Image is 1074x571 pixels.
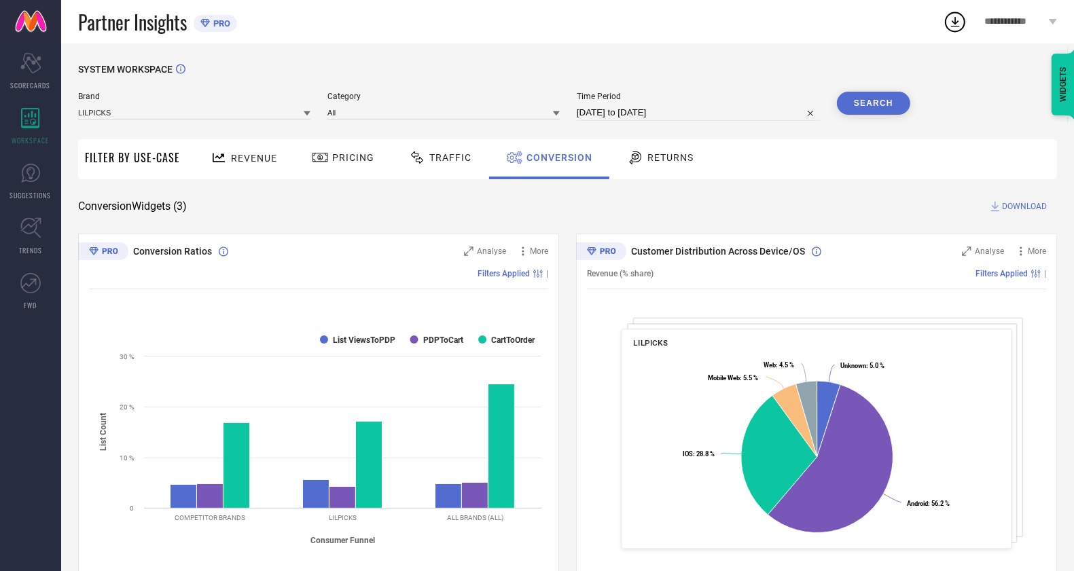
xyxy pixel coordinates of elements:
[478,269,530,278] span: Filters Applied
[85,149,180,166] span: Filter By Use-Case
[962,246,971,256] svg: Zoom
[840,362,866,369] tspan: Unknown
[1044,269,1046,278] span: |
[631,246,805,257] span: Customer Distribution Across Device/OS
[429,152,471,163] span: Traffic
[975,269,1028,278] span: Filters Applied
[634,338,668,348] span: LILPICKS
[19,245,42,255] span: TRENDS
[708,374,758,382] text: : 5.5 %
[78,242,128,263] div: Premium
[327,92,560,101] span: Category
[1028,246,1046,256] span: More
[133,246,212,257] span: Conversion Ratios
[329,514,357,521] text: LILPICKS
[491,335,535,345] text: CartToOrder
[120,454,134,462] text: 10 %
[11,80,51,90] span: SCORECARDS
[120,403,134,411] text: 20 %
[175,514,246,521] text: COMPETITOR BRANDS
[577,92,820,101] span: Time Period
[764,361,776,369] tspan: Web
[526,152,592,163] span: Conversion
[530,246,548,256] span: More
[120,353,134,361] text: 30 %
[546,269,548,278] span: |
[78,64,173,75] span: SYSTEM WORKSPACE
[423,335,463,345] text: PDPToCart
[210,18,230,29] span: PRO
[12,135,50,145] span: WORKSPACE
[130,504,134,512] text: 0
[837,92,910,115] button: Search
[333,335,395,345] text: List ViewsToPDP
[78,92,310,101] span: Brand
[231,153,277,164] span: Revenue
[943,10,967,34] div: Open download list
[332,152,374,163] span: Pricing
[587,269,654,278] span: Revenue (% share)
[647,152,694,163] span: Returns
[840,362,884,369] text: : 5.0 %
[975,246,1004,256] span: Analyse
[24,300,37,310] span: FWD
[10,190,52,200] span: SUGGESTIONS
[907,500,928,507] tspan: Android
[477,246,506,256] span: Analyse
[78,200,187,213] span: Conversion Widgets ( 3 )
[576,242,626,263] div: Premium
[447,514,503,521] text: ALL BRANDS (ALL)
[683,450,693,458] tspan: IOS
[907,500,950,507] text: : 56.2 %
[310,535,375,545] tspan: Consumer Funnel
[683,450,715,458] text: : 28.8 %
[764,361,795,369] text: : 4.5 %
[708,374,740,382] tspan: Mobile Web
[1002,200,1047,213] span: DOWNLOAD
[464,246,473,256] svg: Zoom
[78,8,187,36] span: Partner Insights
[99,413,108,451] tspan: List Count
[577,105,820,121] input: Select time period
